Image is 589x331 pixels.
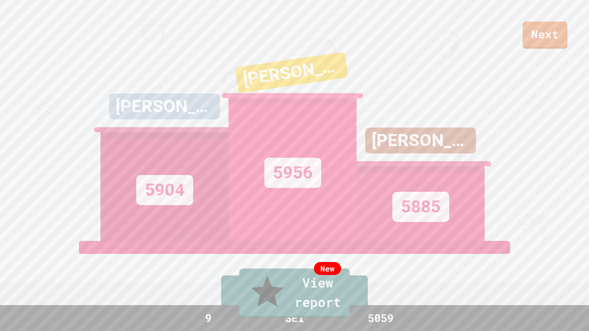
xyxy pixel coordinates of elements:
[136,175,193,205] div: 5904
[239,269,350,318] a: View report
[235,52,348,93] div: [PERSON_NAME]
[109,94,220,119] div: [PERSON_NAME]
[392,192,449,222] div: 5885
[314,262,341,275] div: New
[365,128,476,153] div: [PERSON_NAME]
[523,22,567,49] a: Next
[264,158,321,188] div: 5956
